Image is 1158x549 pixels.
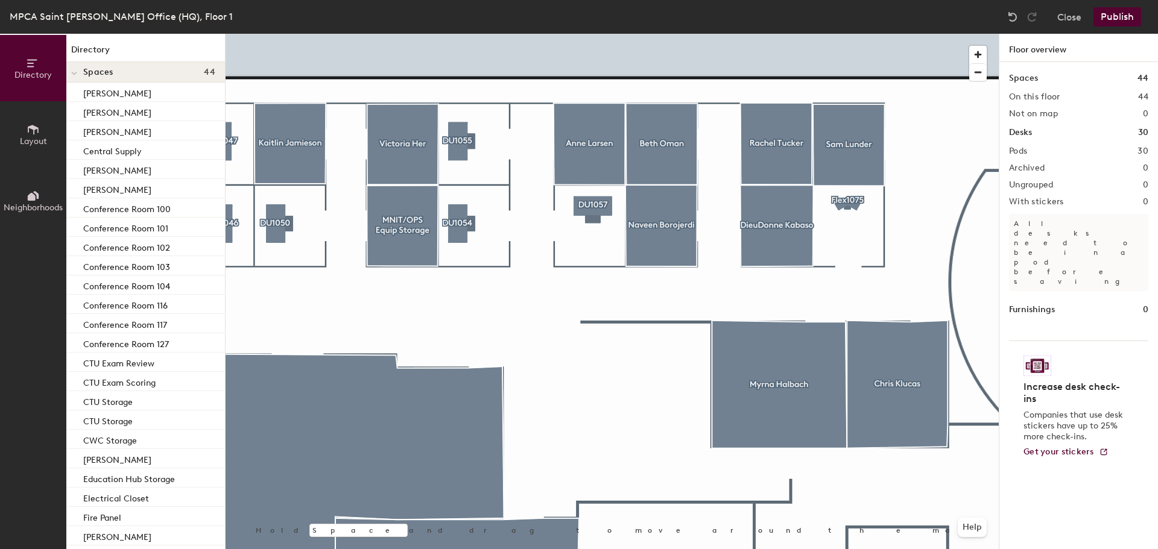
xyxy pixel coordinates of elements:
[1024,381,1127,405] h4: Increase desk check-ins
[1024,356,1051,376] img: Sticker logo
[66,43,225,62] h1: Directory
[83,297,168,311] p: Conference Room 116
[83,490,149,504] p: Electrical Closet
[1009,146,1027,156] h2: Pods
[1009,180,1054,190] h2: Ungrouped
[1143,180,1148,190] h2: 0
[1009,303,1055,316] h1: Furnishings
[83,509,121,523] p: Fire Panel
[83,394,133,407] p: CTU Storage
[1007,11,1019,23] img: Undo
[1138,126,1148,139] h1: 30
[1009,109,1058,119] h2: Not on map
[83,432,137,446] p: CWC Storage
[1024,410,1127,442] p: Companies that use desk stickers have up to 25% more check-ins.
[204,67,215,77] span: 44
[83,85,151,99] p: [PERSON_NAME]
[10,9,233,24] div: MPCA Saint [PERSON_NAME] Office (HQ), Floor 1
[83,451,151,465] p: [PERSON_NAME]
[4,202,63,213] span: Neighborhoods
[1024,447,1109,457] a: Get your stickers
[1009,72,1038,85] h1: Spaces
[1093,7,1141,27] button: Publish
[83,355,154,369] p: CTU Exam Review
[1138,92,1148,102] h2: 44
[83,67,113,77] span: Spaces
[958,518,987,537] button: Help
[83,201,171,215] p: Conference Room 100
[1009,126,1032,139] h1: Desks
[83,124,151,137] p: [PERSON_NAME]
[83,336,169,350] p: Conference Room 127
[1143,197,1148,207] h2: 0
[1024,447,1094,457] span: Get your stickers
[83,104,151,118] p: [PERSON_NAME]
[1009,214,1148,291] p: All desks need to be in a pod before saving
[1009,92,1060,102] h2: On this floor
[1026,11,1038,23] img: Redo
[20,136,47,146] span: Layout
[83,374,156,388] p: CTU Exam Scoring
[83,220,168,234] p: Conference Room 101
[83,239,170,253] p: Conference Room 102
[83,143,142,157] p: Central Supply
[83,529,151,542] p: [PERSON_NAME]
[1143,303,1148,316] h1: 0
[83,162,151,176] p: [PERSON_NAME]
[1009,163,1045,173] h2: Archived
[83,413,133,427] p: CTU Storage
[83,259,170,272] p: Conference Room 103
[1137,146,1148,156] h2: 30
[1057,7,1081,27] button: Close
[1137,72,1148,85] h1: 44
[1143,163,1148,173] h2: 0
[1009,197,1064,207] h2: With stickers
[83,181,151,195] p: [PERSON_NAME]
[1143,109,1148,119] h2: 0
[83,471,175,485] p: Education Hub Storage
[83,316,167,330] p: Conference Room 117
[83,278,170,292] p: Conference Room 104
[999,34,1158,62] h1: Floor overview
[14,70,52,80] span: Directory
